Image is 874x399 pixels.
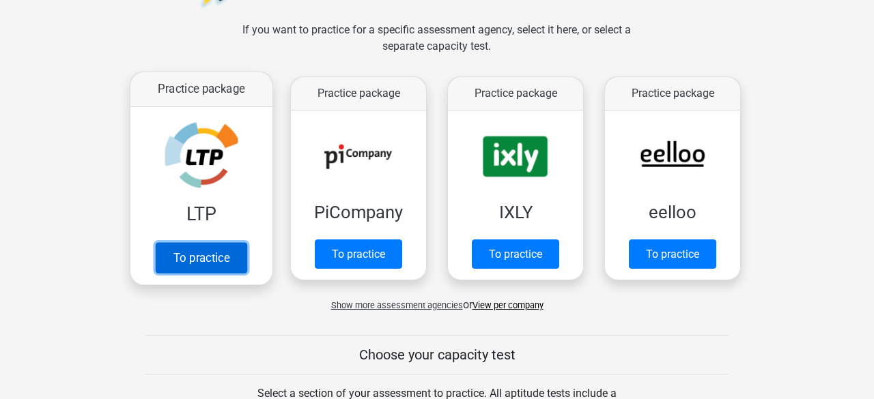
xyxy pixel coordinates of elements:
a: To practice [156,242,247,273]
font: Choose your capacity test [359,346,516,363]
font: If you want to practice for a specific assessment agency, select it here, or select a separate ca... [242,23,631,53]
a: To practice [629,239,716,269]
font: Show more assessment agencies [331,300,463,310]
a: To practice [472,239,559,269]
a: To practice [315,239,402,269]
font: or [463,298,473,311]
a: View per company [473,300,544,310]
